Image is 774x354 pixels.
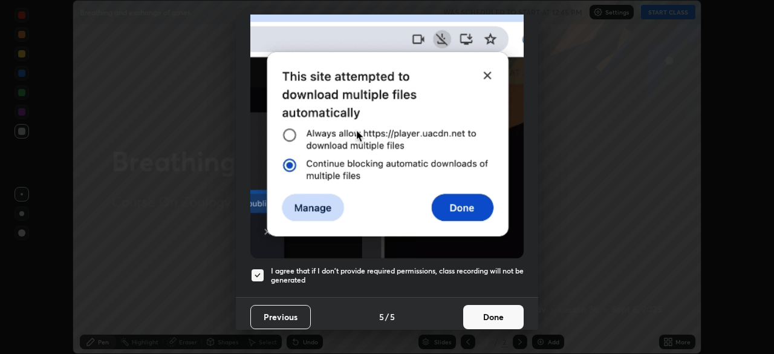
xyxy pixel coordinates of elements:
h4: 5 [379,310,384,323]
button: Previous [250,305,311,329]
h4: 5 [390,310,395,323]
button: Done [463,305,524,329]
h5: I agree that if I don't provide required permissions, class recording will not be generated [271,266,524,285]
h4: / [385,310,389,323]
